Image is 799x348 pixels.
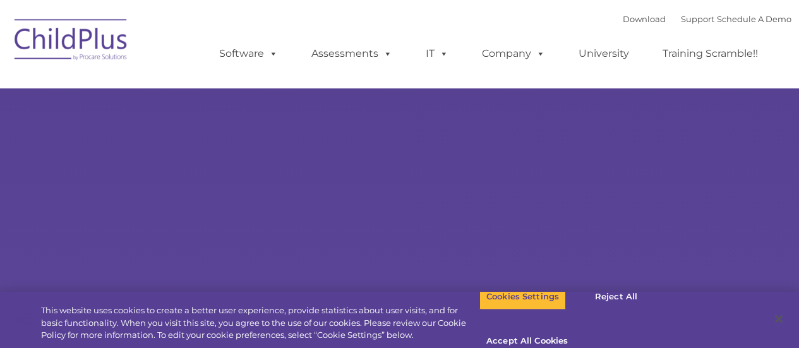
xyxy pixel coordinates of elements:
[299,41,405,66] a: Assessments
[8,10,135,73] img: ChildPlus by Procare Solutions
[681,14,714,24] a: Support
[479,284,566,310] button: Cookies Settings
[650,41,771,66] a: Training Scramble!!
[765,305,793,333] button: Close
[623,14,791,24] font: |
[623,14,666,24] a: Download
[717,14,791,24] a: Schedule A Demo
[577,284,656,310] button: Reject All
[413,41,461,66] a: IT
[207,41,291,66] a: Software
[469,41,558,66] a: Company
[41,304,479,342] div: This website uses cookies to create a better user experience, provide statistics about user visit...
[566,41,642,66] a: University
